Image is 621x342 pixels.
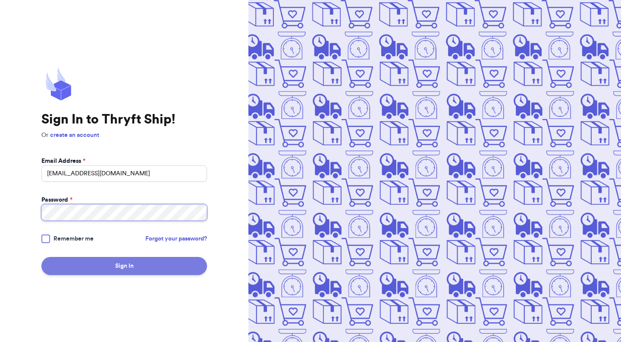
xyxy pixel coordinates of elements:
[53,234,94,243] span: Remember me
[41,157,85,165] label: Email Address
[41,112,207,127] h1: Sign In to Thryft Ship!
[41,196,72,204] label: Password
[41,131,207,139] p: Or
[145,234,207,243] a: Forgot your password?
[41,257,207,275] button: Sign In
[50,132,99,138] a: create an account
